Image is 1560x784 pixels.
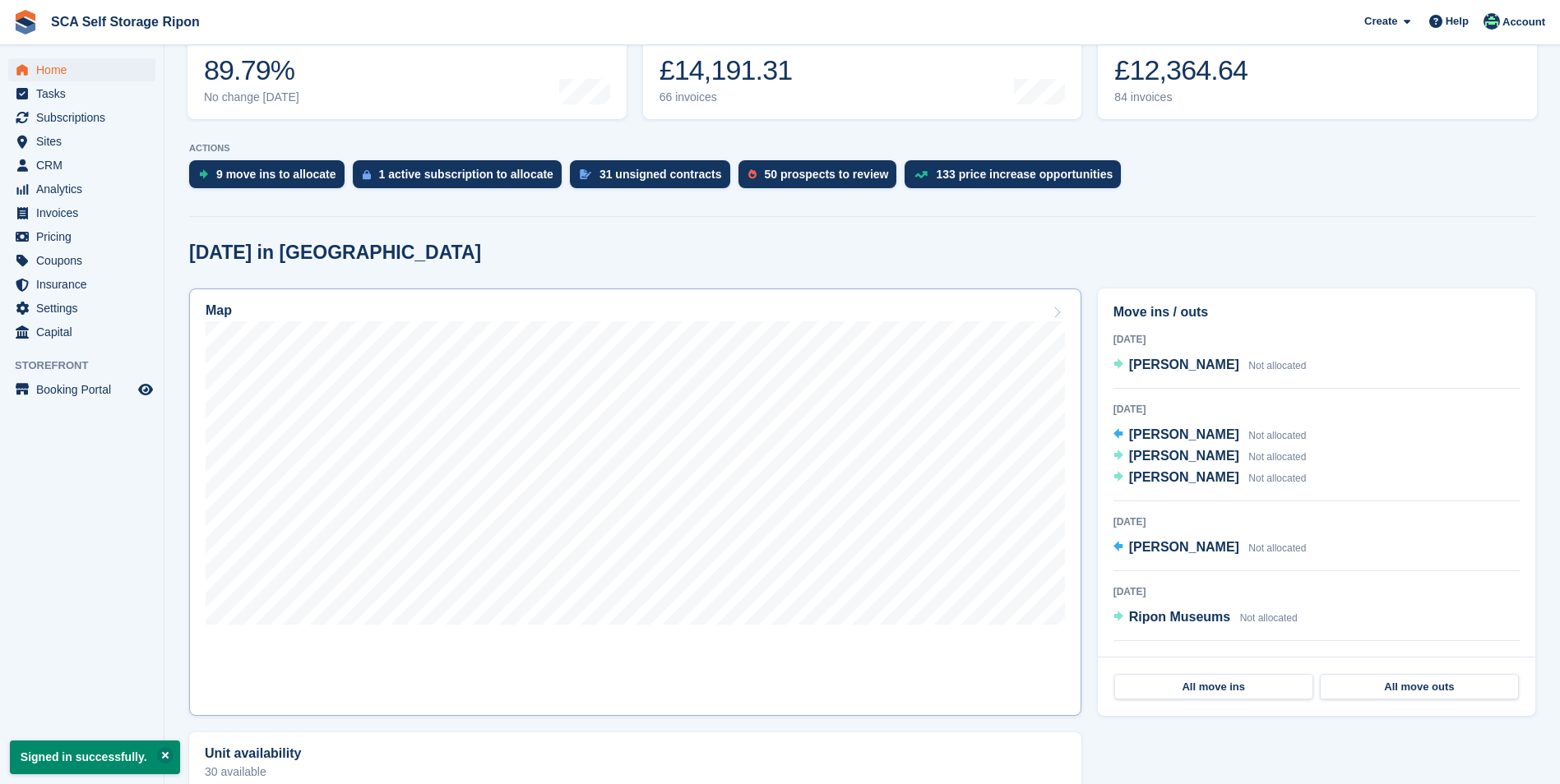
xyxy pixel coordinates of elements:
a: menu [8,297,155,320]
h2: [DATE] in [GEOGRAPHIC_DATA] [189,242,481,264]
a: [PERSON_NAME] Not allocated [1113,537,1307,559]
span: Subscriptions [36,106,135,129]
span: Account [1502,14,1545,30]
div: £14,191.31 [660,53,793,87]
span: [PERSON_NAME] [1129,540,1239,554]
a: menu [8,273,155,296]
div: [DATE] [1113,514,1520,529]
a: menu [8,106,155,129]
a: menu [8,178,155,201]
p: Signed in successfully. [10,740,180,774]
span: Create [1364,13,1397,30]
a: 9 move ins to allocate [189,160,353,196]
a: menu [8,130,155,153]
span: [PERSON_NAME] [1129,427,1239,441]
div: 84 invoices [1114,90,1248,104]
span: Not allocated [1248,360,1306,371]
a: menu [8,154,155,177]
a: 1 active subscription to allocate [353,160,570,196]
img: price_increase_opportunities-93ffe204e8149a01c8c9dc8f82e8f89637d9d84a8eef4429ea346261dce0b2c0.svg [914,171,928,178]
a: menu [8,82,155,105]
a: Ripon Museums Not allocated [1113,607,1298,629]
div: No change [DATE] [204,90,299,104]
a: Preview store [136,380,155,399]
h2: Move ins / outs [1113,302,1520,322]
span: Capital [36,321,135,344]
a: SCA Self Storage Ripon [44,8,206,35]
span: Ripon Museums [1129,610,1231,624]
a: [PERSON_NAME] Not allocated [1113,355,1307,376]
a: [PERSON_NAME] Not allocated [1113,425,1307,446]
span: Pricing [36,225,135,248]
span: Analytics [36,178,135,201]
div: [DATE] [1113,654,1520,669]
a: menu [8,321,155,344]
span: Invoices [36,201,135,224]
span: Not allocated [1248,430,1306,441]
div: 31 unsigned contracts [599,168,722,181]
a: [PERSON_NAME] Not allocated [1113,468,1307,489]
a: All move ins [1114,674,1313,700]
a: Map [189,288,1081,716]
span: Coupons [36,249,135,272]
span: Storefront [15,357,164,374]
img: prospect-51fa495bee0391a8d652442698ab0144808aea92771e9ea1ae160a38d050c398.svg [748,169,757,179]
div: 133 price increase opportunities [936,168,1113,181]
img: move_ins_to_allocate_icon-fdf77a2bb77ea45bf5b3d319d69a93e2d87916cf1d5bf7949dd705db3b84f3ca.svg [199,169,208,179]
p: 30 available [205,766,1066,777]
span: Sites [36,130,135,153]
span: Tasks [36,82,135,105]
div: [DATE] [1113,584,1520,599]
a: [PERSON_NAME] Not allocated [1113,446,1307,468]
a: Awaiting payment £12,364.64 84 invoices [1098,15,1537,119]
div: 89.79% [204,53,299,87]
div: 9 move ins to allocate [216,168,336,181]
span: Not allocated [1240,612,1298,624]
img: stora-icon-8386f47178a22dfd0bd8f6a31ec36ba5ce8667c1dd55bd0f319d3a0aa187defe.svg [13,10,38,35]
p: ACTIONS [189,143,1535,154]
span: Help [1446,13,1469,30]
a: 31 unsigned contracts [570,160,738,196]
span: Not allocated [1248,542,1306,554]
span: Home [36,58,135,81]
a: Month-to-date sales £14,191.31 66 invoices [643,15,1082,119]
a: All move outs [1320,674,1519,700]
div: 50 prospects to review [765,168,889,181]
a: menu [8,378,155,401]
a: 50 prospects to review [738,160,905,196]
div: [DATE] [1113,402,1520,417]
div: £12,364.64 [1114,53,1248,87]
span: [PERSON_NAME] [1129,470,1239,484]
div: [DATE] [1113,332,1520,347]
div: 1 active subscription to allocate [379,168,553,181]
div: 66 invoices [660,90,793,104]
a: menu [8,225,155,248]
span: CRM [36,154,135,177]
a: menu [8,201,155,224]
img: Thomas Webb [1484,13,1500,30]
span: Not allocated [1248,451,1306,463]
a: 133 price increase opportunities [905,160,1129,196]
span: [PERSON_NAME] [1129,357,1239,371]
span: Booking Portal [36,378,135,401]
img: contract_signature_icon-13c848040528278c33f63329250d36e43548de30e8caae1d1a13099fd9432cc5.svg [580,169,591,179]
img: active_subscription_to_allocate_icon-d502201f5373d7db506a760aba3b589e785aa758c864c3986d89f69b8ff3... [363,169,371,180]
span: Not allocated [1248,473,1306,484]
span: Insurance [36,273,135,296]
h2: Map [206,303,232,318]
span: Settings [36,297,135,320]
span: [PERSON_NAME] [1129,449,1239,463]
a: menu [8,249,155,272]
a: menu [8,58,155,81]
h2: Unit availability [205,746,301,761]
a: Occupancy 89.79% No change [DATE] [187,15,627,119]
